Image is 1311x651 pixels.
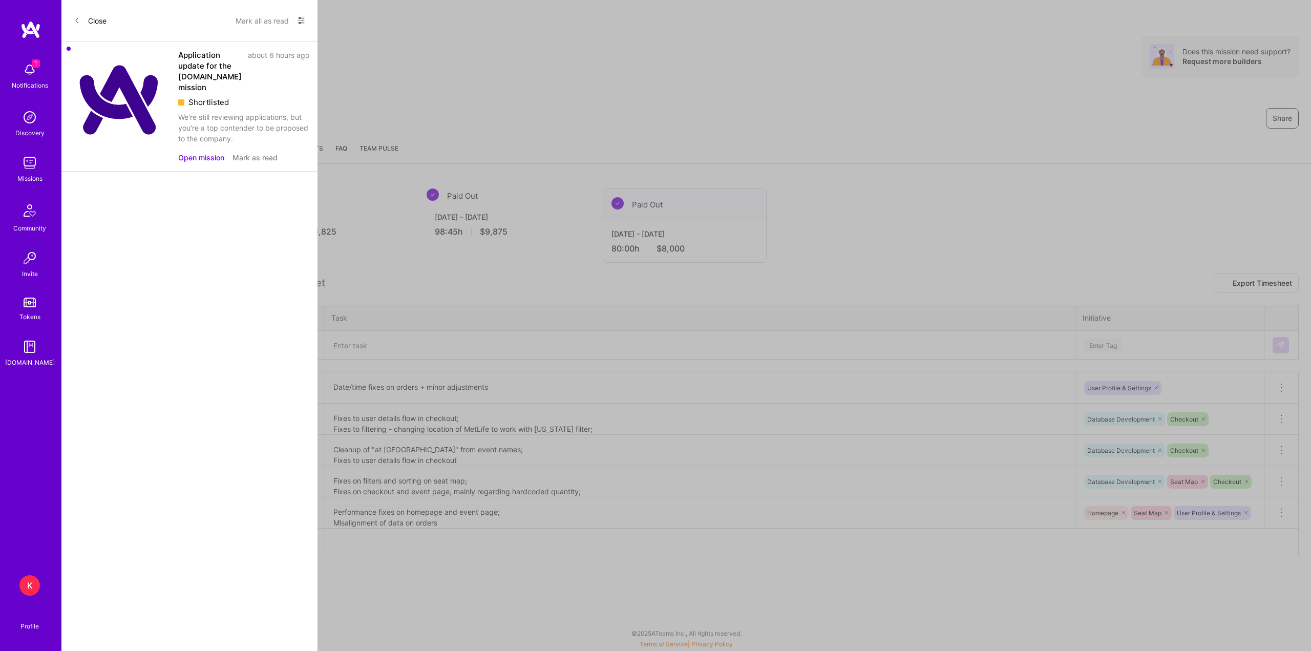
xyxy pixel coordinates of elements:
[19,59,40,80] img: bell
[32,59,40,68] span: 1
[232,152,278,163] button: Mark as read
[19,153,40,173] img: teamwork
[17,610,43,631] a: Profile
[5,357,55,368] div: [DOMAIN_NAME]
[178,97,309,108] div: Shortlisted
[20,20,41,39] img: logo
[178,112,309,144] div: We're still reviewing applications, but you're a top contender to be proposed to the company.
[12,80,48,91] div: Notifications
[15,128,45,138] div: Discovery
[19,107,40,128] img: discovery
[20,621,39,631] div: Profile
[178,50,242,93] div: Application update for the [DOMAIN_NAME] mission
[19,575,40,596] div: K
[13,223,46,234] div: Community
[24,298,36,307] img: tokens
[17,575,43,596] a: K
[19,337,40,357] img: guide book
[178,152,224,163] button: Open mission
[70,50,170,150] img: Company Logo
[17,173,43,184] div: Missions
[19,248,40,268] img: Invite
[236,12,289,29] button: Mark all as read
[22,268,38,279] div: Invite
[17,198,42,223] img: Community
[74,12,107,29] button: Close
[19,311,40,322] div: Tokens
[248,50,309,93] div: about 6 hours ago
